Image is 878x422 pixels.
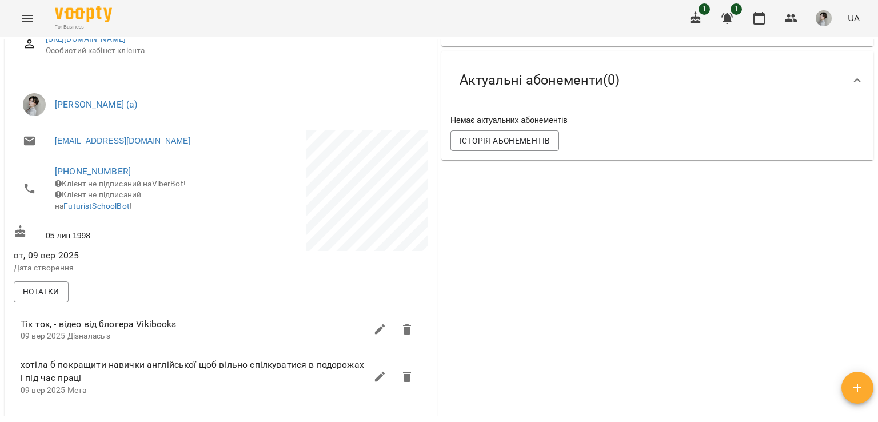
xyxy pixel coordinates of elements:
button: Історія абонементів [450,130,559,151]
span: Клієнт не підписаний на ViberBot! [55,179,186,188]
span: UA [848,12,860,24]
a: [PHONE_NUMBER] [55,166,131,177]
button: Нотатки [14,281,69,302]
a: [EMAIL_ADDRESS][DOMAIN_NAME] [55,135,190,146]
div: Немає актуальних абонементів [448,112,867,128]
div: 05 лип 1998 [11,222,221,244]
span: 09 вер 2025 Мета [21,385,86,395]
span: 1 [699,3,710,15]
span: For Business [55,23,112,31]
span: Клієнт не підписаний на ! [55,190,141,210]
button: UA [843,7,864,29]
span: Тік ток, - відео від блогера Vikibooks [21,317,366,331]
span: Особистий кабінет клієнта [46,45,418,57]
span: 09 вер 2025 Дізналась з [21,331,110,340]
button: Menu [14,5,41,32]
img: 7bb04a996efd70e8edfe3a709af05c4b.jpg [816,10,832,26]
p: Дата створення [14,262,218,274]
span: хотіла б покращити навички англійської щоб вільно спілкуватися в подорожах і під час праці [21,358,366,385]
span: Актуальні абонементи ( 0 ) [460,71,620,89]
a: [URL][DOMAIN_NAME] [46,34,126,43]
div: Актуальні абонементи(0) [441,51,873,110]
span: Нотатки [23,285,59,298]
img: Voopty Logo [55,6,112,22]
a: [PERSON_NAME] (а) [55,99,138,110]
span: 1 [731,3,742,15]
a: FuturistSchoolBot [63,201,130,210]
span: Історія абонементів [460,134,550,148]
img: Коваленко Тетяна (а) [23,93,46,116]
span: вт, 09 вер 2025 [14,249,218,262]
